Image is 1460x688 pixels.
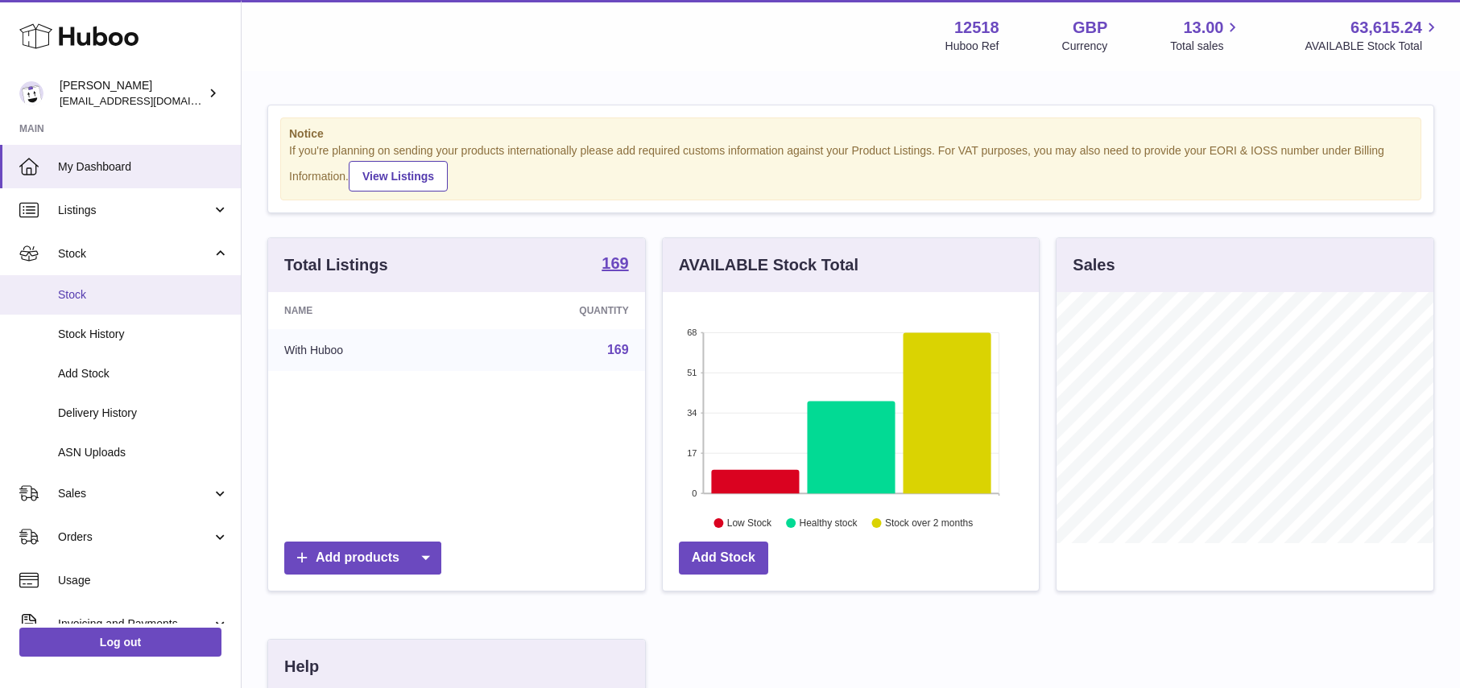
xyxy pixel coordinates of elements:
[19,628,221,657] a: Log out
[602,255,628,274] a: 169
[679,254,858,276] h3: AVAILABLE Stock Total
[289,143,1412,192] div: If you're planning on sending your products internationally please add required customs informati...
[284,254,388,276] h3: Total Listings
[19,81,43,105] img: caitlin@fancylamp.co
[1073,254,1115,276] h3: Sales
[679,542,768,575] a: Add Stock
[1062,39,1108,54] div: Currency
[58,159,229,175] span: My Dashboard
[1170,39,1242,54] span: Total sales
[58,287,229,303] span: Stock
[687,448,697,458] text: 17
[268,329,467,371] td: With Huboo
[60,78,205,109] div: [PERSON_NAME]
[1183,17,1223,39] span: 13.00
[58,203,212,218] span: Listings
[58,366,229,381] span: Add Stock
[58,486,212,501] span: Sales
[58,616,212,632] span: Invoicing and Payments
[58,327,229,342] span: Stock History
[289,126,1412,142] strong: Notice
[692,488,697,498] text: 0
[58,246,212,262] span: Stock
[349,161,448,192] a: View Listings
[687,368,697,377] text: 51
[602,255,628,271] strong: 169
[799,517,858,529] text: Healthy stock
[58,406,229,421] span: Delivery History
[58,529,212,545] span: Orders
[1305,17,1441,54] a: 63,615.24 AVAILABLE Stock Total
[885,517,973,529] text: Stock over 2 months
[284,656,319,678] h3: Help
[58,573,229,588] span: Usage
[268,292,467,329] th: Name
[1305,39,1441,54] span: AVAILABLE Stock Total
[607,343,629,356] a: 169
[58,445,229,460] span: ASN Uploads
[687,408,697,418] text: 34
[1170,17,1242,54] a: 13.00 Total sales
[467,292,645,329] th: Quantity
[284,542,441,575] a: Add products
[954,17,999,39] strong: 12518
[1350,17,1422,39] span: 63,615.24
[1073,17,1107,39] strong: GBP
[727,517,772,529] text: Low Stock
[687,328,697,337] text: 68
[60,94,237,107] span: [EMAIL_ADDRESS][DOMAIN_NAME]
[945,39,999,54] div: Huboo Ref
